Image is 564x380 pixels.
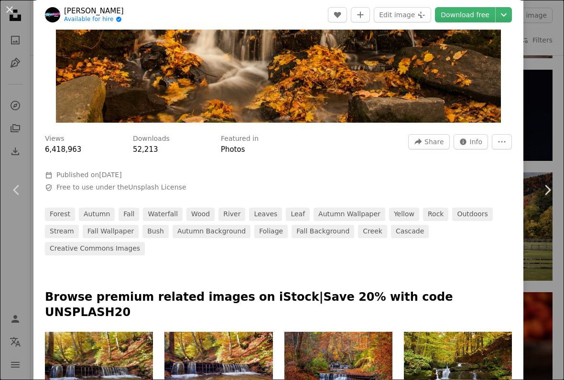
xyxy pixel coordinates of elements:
[391,225,429,238] a: cascade
[435,7,495,22] a: Download free
[221,145,245,154] a: Photos
[492,134,512,149] button: More Actions
[292,225,354,238] a: fall background
[143,208,183,221] a: waterfall
[496,7,512,22] button: Choose download size
[351,7,370,22] button: Add to Collection
[173,225,250,238] a: autumn background
[254,225,288,238] a: foliage
[45,145,81,154] span: 6,418,963
[452,208,492,221] a: outdoors
[45,134,65,144] h3: Views
[531,144,564,236] a: Next
[133,145,158,154] span: 52,213
[221,134,259,144] h3: Featured in
[424,135,444,149] span: Share
[470,135,483,149] span: Info
[56,171,122,179] span: Published on
[408,134,449,149] button: Share this image
[389,208,419,221] a: yellow
[64,16,124,23] a: Available for hire
[423,208,448,221] a: rock
[45,242,145,255] a: Creative Commons images
[45,225,79,238] a: stream
[45,7,60,22] img: Go to Dawid Zawiła's profile
[79,208,115,221] a: autumn
[286,208,310,221] a: leaf
[128,183,186,191] a: Unsplash License
[133,134,170,144] h3: Downloads
[99,171,121,179] time: September 28, 2016 at 9:54:42 PM GMT+2
[374,7,431,22] button: Edit image
[328,7,347,22] button: Like
[454,134,488,149] button: Stats about this image
[314,208,385,221] a: autumn wallpaper
[249,208,282,221] a: leaves
[142,225,169,238] a: bush
[45,290,512,320] p: Browse premium related images on iStock | Save 20% with code UNSPLASH20
[119,208,139,221] a: fall
[56,183,186,192] span: Free to use under the
[218,208,245,221] a: river
[83,225,139,238] a: fall wallpaper
[358,225,387,238] a: creek
[64,6,124,16] a: [PERSON_NAME]
[45,208,75,221] a: forest
[186,208,215,221] a: wood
